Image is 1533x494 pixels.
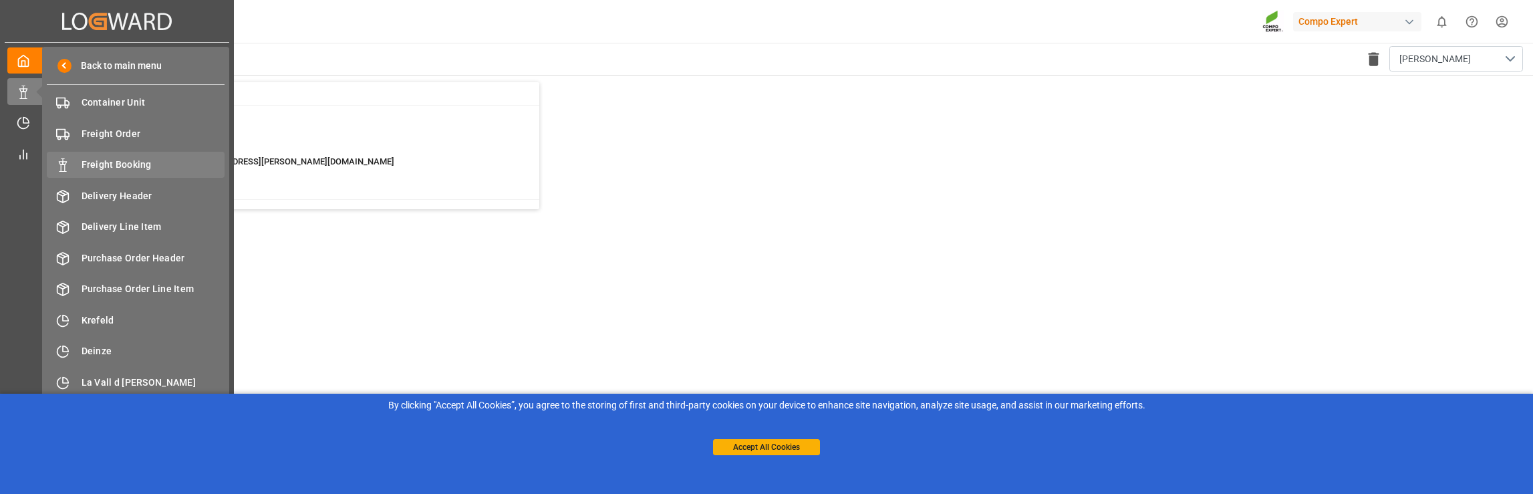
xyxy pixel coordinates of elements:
[47,120,225,146] a: Freight Order
[1293,12,1421,31] div: Compo Expert
[1293,9,1427,34] button: Compo Expert
[7,47,227,74] a: My Cockpit
[9,398,1524,412] div: By clicking "Accept All Cookies”, you agree to the storing of first and third-party cookies on yo...
[82,376,225,390] span: La Vall d [PERSON_NAME]
[82,251,225,265] span: Purchase Order Header
[1399,52,1471,66] span: [PERSON_NAME]
[82,189,225,203] span: Delivery Header
[82,127,225,141] span: Freight Order
[7,110,227,136] a: Timeslot Management
[47,90,225,116] a: Container Unit
[82,282,225,296] span: Purchase Order Line Item
[47,214,225,240] a: Delivery Line Item
[82,158,225,172] span: Freight Booking
[713,439,820,455] button: Accept All Cookies
[1262,10,1284,33] img: Screenshot%202023-09-29%20at%2010.02.21.png_1712312052.png
[47,182,225,209] a: Delivery Header
[1427,7,1457,37] button: show 0 new notifications
[47,307,225,333] a: Krefeld
[82,96,225,110] span: Container Unit
[47,152,225,178] a: Freight Booking
[47,338,225,364] a: Deinze
[82,344,225,358] span: Deinze
[47,369,225,395] a: La Vall d [PERSON_NAME]
[1457,7,1487,37] button: Help Center
[47,276,225,302] a: Purchase Order Line Item
[82,220,225,234] span: Delivery Line Item
[72,59,162,73] span: Back to main menu
[82,314,225,328] span: Krefeld
[1389,46,1523,72] button: open menu
[47,245,225,271] a: Purchase Order Header
[119,156,394,166] span: : [PERSON_NAME][EMAIL_ADDRESS][PERSON_NAME][DOMAIN_NAME]
[7,140,227,166] a: My Reports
